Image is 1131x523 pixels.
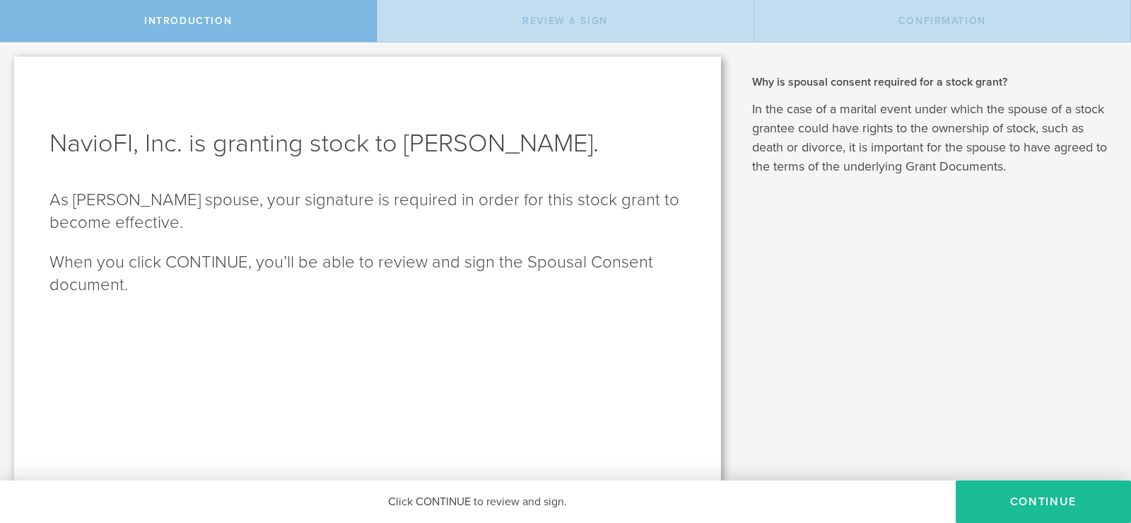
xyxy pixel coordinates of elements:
[752,100,1110,176] p: In the case of a marital event under which the spouse of a stock grantee could have rights to the...
[522,15,608,27] span: Review & Sign
[752,74,1110,90] h2: Why is spousal consent required for a stock grant?
[49,251,686,297] p: When you click CONTINUE, you’ll be able to review and sign the Spousal Consent document.
[144,15,232,27] span: Introduction
[956,481,1131,523] button: CONTINUE
[898,15,986,27] span: Confirmation
[49,127,686,161] h1: NavioFI, Inc. is granting stock to [PERSON_NAME].
[49,189,686,234] p: As [PERSON_NAME] spouse, your signature is required in order for this stock grant to become effec...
